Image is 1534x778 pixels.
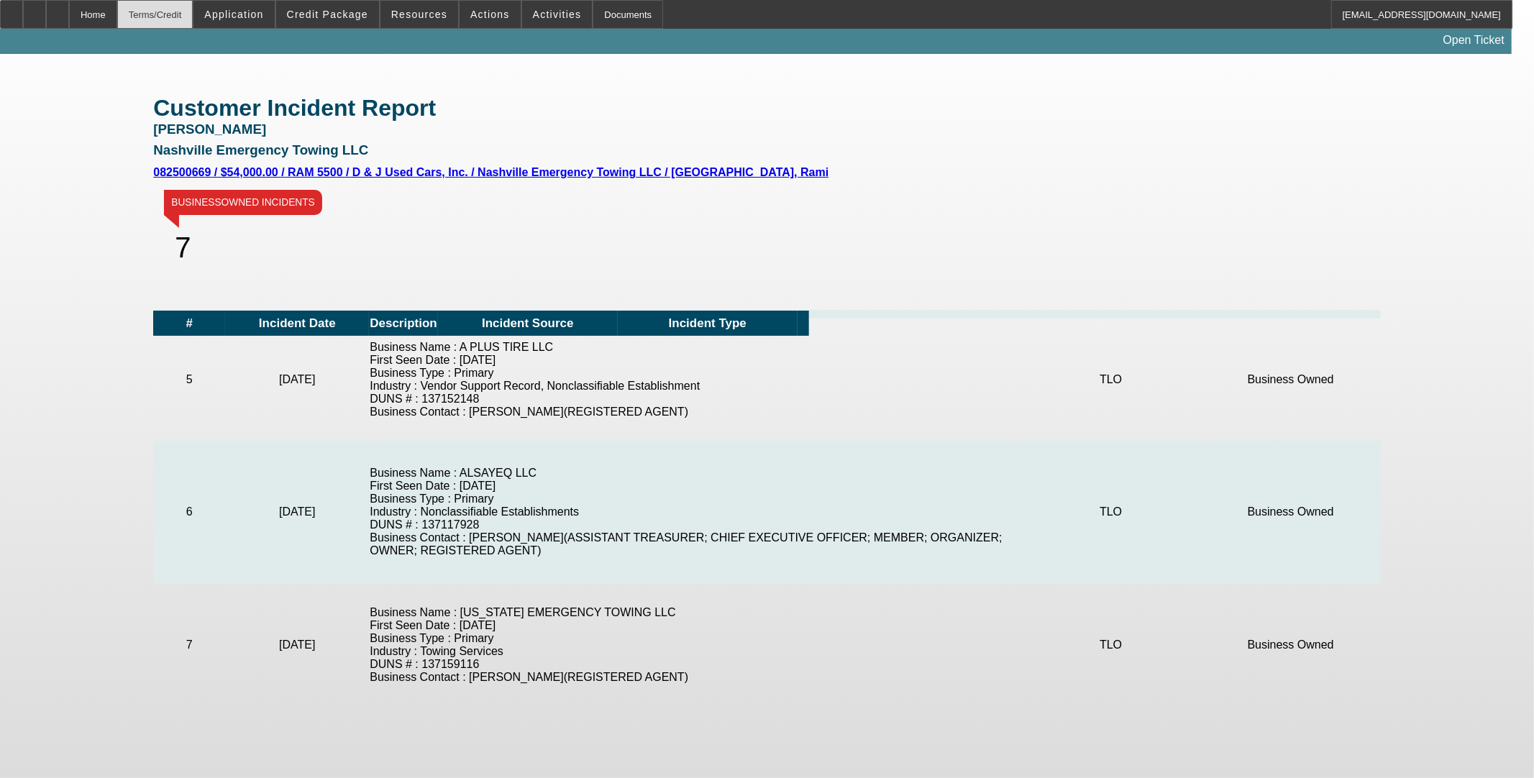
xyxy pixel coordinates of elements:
td: Business Name : ALSAYEQ LLC First Seen Date : [DATE] Business Type : Primary Industry : Nonclassi... [369,441,1021,583]
td: [DATE] [225,584,369,706]
span: Application [204,9,263,20]
td: 6 [153,441,225,583]
button: Resources [380,1,458,28]
th: Incident Date [225,311,369,336]
a: Open Ticket [1438,28,1510,52]
h3: [PERSON_NAME] [153,124,1380,134]
td: [DATE] [225,441,369,583]
h1: Customer Incident Report [153,103,1380,114]
a: 082500669 / $54,000.00 / RAM 5500 / D & J Used Cars, Inc. / Nashville Emergency Towing LLC / [GEO... [153,167,1380,178]
td: Business Owned [1201,584,1381,706]
td: [DATE] [225,319,369,441]
span: Actions [470,9,510,20]
button: Application [193,1,274,28]
button: Actions [460,1,521,28]
td: 7 [153,584,225,706]
th: Incident Type [618,311,798,336]
th: Incident Source [438,311,618,336]
td: Business Name : [US_STATE] EMERGENCY TOWING LLC First Seen Date : [DATE] Business Type : Primary ... [369,584,1021,706]
td: Business Name : A PLUS TIRE LLC First Seen Date : [DATE] Business Type : Primary Industry : Vendo... [369,319,1021,441]
th: # [153,311,225,336]
a: BUSINESSOWNED INCIDENTS [164,190,321,215]
span: Credit Package [287,9,368,20]
span: Activities [533,9,582,20]
button: Activities [522,1,593,28]
td: TLO [1021,441,1201,583]
button: Credit Package [276,1,379,28]
td: Business Owned [1201,441,1381,583]
td: 5 [153,319,225,441]
td: TLO [1021,319,1201,441]
td: Business Owned [1201,319,1381,441]
td: TLO [1021,584,1201,706]
div: 7 [153,232,1380,285]
h3: Nashville Emergency Towing LLC [153,145,1380,155]
span: Resources [391,9,447,20]
th: Description [369,311,438,336]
